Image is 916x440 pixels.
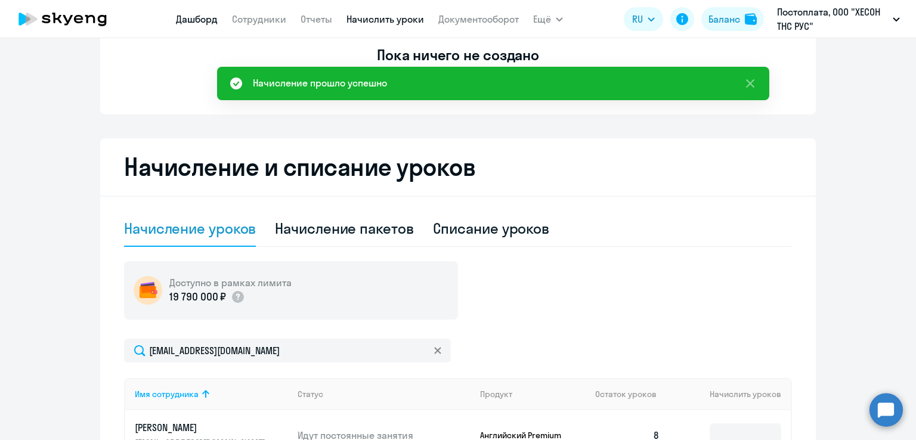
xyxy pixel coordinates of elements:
[298,389,323,399] div: Статус
[624,7,663,31] button: RU
[124,153,792,181] h2: Начисление и списание уроков
[777,5,888,33] p: Постоплата, ООО "ХЕСОН ТНС РУС"
[480,389,512,399] div: Продукт
[595,389,657,399] span: Остаток уроков
[438,13,519,25] a: Документооборот
[124,339,451,362] input: Поиск по имени, email, продукту или статусу
[771,5,906,33] button: Постоплата, ООО "ХЕСОН ТНС РУС"
[346,13,424,25] a: Начислить уроки
[176,13,218,25] a: Дашборд
[708,12,740,26] div: Баланс
[135,421,268,434] p: [PERSON_NAME]
[135,389,199,399] div: Имя сотрудника
[169,276,292,289] h5: Доступно в рамках лимита
[745,13,757,25] img: balance
[377,45,539,64] h3: Пока ничего не создано
[433,219,550,238] div: Списание уроков
[701,7,764,31] button: Балансbalance
[301,13,332,25] a: Отчеты
[232,13,286,25] a: Сотрудники
[135,389,288,399] div: Имя сотрудника
[669,378,791,410] th: Начислить уроков
[480,389,586,399] div: Продукт
[533,12,551,26] span: Ещё
[533,7,563,31] button: Ещё
[253,76,387,90] div: Начисление прошло успешно
[124,219,256,238] div: Начисление уроков
[298,389,471,399] div: Статус
[632,12,643,26] span: RU
[169,289,226,305] p: 19 790 000 ₽
[134,276,162,305] img: wallet-circle.png
[595,389,669,399] div: Остаток уроков
[275,219,413,238] div: Начисление пакетов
